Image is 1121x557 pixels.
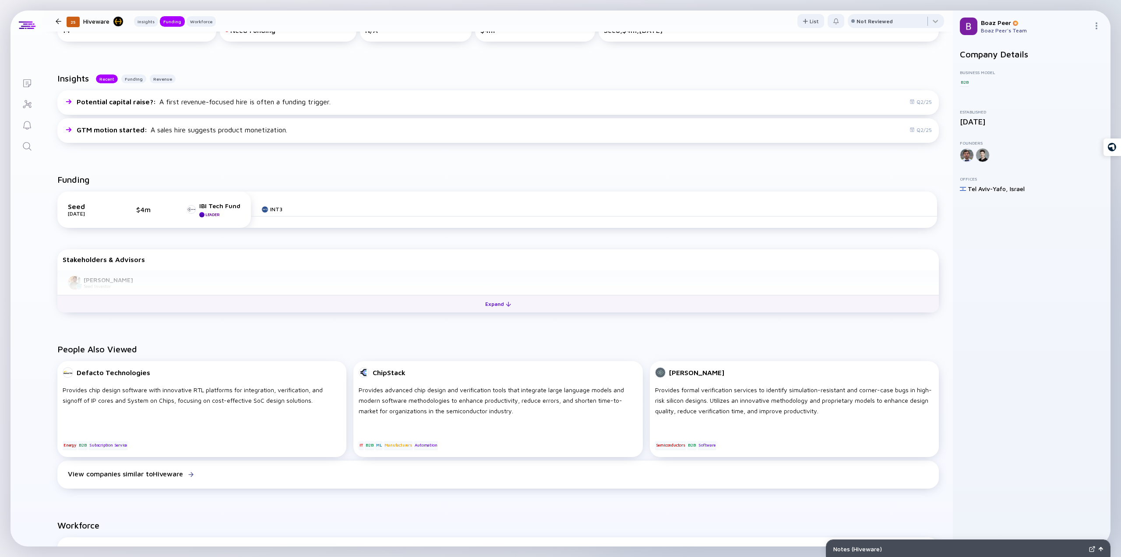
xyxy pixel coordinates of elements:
div: Funding [160,17,185,26]
div: Established [960,109,1103,114]
div: Boaz Peer's Team [981,27,1089,34]
div: Workforce [187,17,216,26]
div: IT [359,441,364,450]
span: GTM motion started : [77,126,149,134]
button: Workforce [187,16,216,27]
div: Software [698,441,716,450]
div: A sales hire suggests product monetization. [77,126,287,134]
div: Offices [960,176,1103,181]
div: B2B [78,441,87,450]
div: Expand [480,297,516,311]
div: [DATE] [68,210,112,217]
div: Tel Aviv-Yafo , [968,185,1008,192]
h2: Insights [57,73,89,83]
div: [DATE] [960,117,1103,126]
div: B2B [365,441,374,450]
div: Notes ( Hiveware ) [833,545,1086,553]
img: Menu [1093,22,1100,29]
div: ML [375,441,383,450]
div: Q2/25 [909,127,932,133]
div: Founders [960,140,1103,145]
a: Defacto TechnologiesProvides chip design software with innovative RTL platforms for integration, ... [57,361,346,461]
div: Stakeholders & Advisors [63,255,934,263]
div: Energy [63,441,77,450]
a: [PERSON_NAME]Provides formal verification services to identify simulation-resistant and corner-ca... [650,361,939,461]
h2: Funding [57,174,90,184]
div: Provides advanced chip design and verification tools that integrate large language models and mod... [359,385,637,427]
button: Recent [96,75,118,83]
div: Automation [414,441,438,450]
img: Open Notes [1099,547,1103,551]
a: ChipStackProvides advanced chip design and verification tools that integrate large language model... [353,361,642,461]
div: Provides chip design software with innovative RTL platforms for integration, verification, and si... [63,385,341,427]
div: INT3 [270,206,282,213]
button: List [797,14,824,28]
button: Expand [57,295,939,312]
img: Boaz Profile Picture [960,18,977,35]
div: Manufacturers [384,441,412,450]
h2: Company Details [960,49,1103,59]
div: ChipStack [373,369,405,376]
div: 25 [67,17,80,27]
div: B2B [960,78,969,86]
div: $4m [136,206,162,213]
img: Israel Flag [960,186,966,192]
img: Expand Notes [1089,546,1095,552]
div: A first revenue-focused hire is often a funding trigger. [77,98,331,106]
a: Lists [11,72,43,93]
div: Leader [205,212,219,217]
div: Semiconductors [655,441,686,450]
button: Funding [121,75,146,83]
div: Defacto Technologies [77,369,150,376]
div: Subscription Service [88,441,128,450]
div: Insights [134,17,158,26]
a: Search [11,135,43,156]
h2: People Also Viewed [57,344,939,354]
div: Seed [68,202,112,210]
div: Israel [1010,185,1025,192]
button: Insights [134,16,158,27]
h2: Workforce [57,520,939,530]
div: Q2/25 [909,99,932,105]
button: Funding [160,16,185,27]
div: View companies similar to Hiveware [68,470,183,478]
a: Reminders [11,114,43,135]
a: IBI Tech FundLeader [187,202,240,217]
span: Potential capital raise? : [77,98,158,106]
div: Hiveware [83,16,123,27]
div: IBI Tech Fund [199,202,240,209]
div: Not Reviewed [857,18,893,25]
div: Business Model [960,70,1103,75]
div: Provides formal verification services to identify simulation-resistant and corner-case bugs in hi... [655,385,934,427]
button: Revenue [150,75,176,83]
div: B2B [687,441,696,450]
div: Boaz Peer [981,19,1089,26]
a: INT3 [261,206,282,213]
div: [PERSON_NAME] [669,369,724,376]
a: Investor Map [11,93,43,114]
